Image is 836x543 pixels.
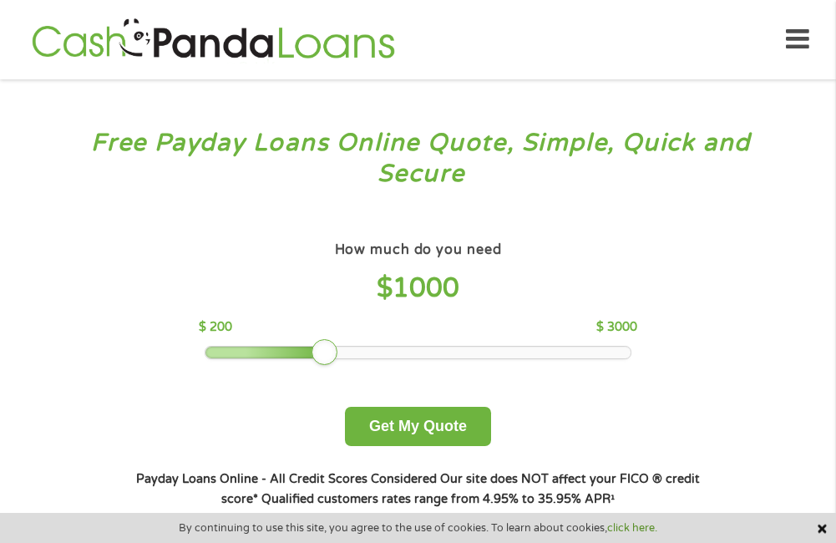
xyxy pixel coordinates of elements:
[179,522,657,534] span: By continuing to use this site, you agree to the use of cookies. To learn about cookies,
[48,128,788,190] h3: Free Payday Loans Online Quote, Simple, Quick and Secure
[27,16,399,63] img: GetLoanNow Logo
[221,472,700,506] strong: Our site does NOT affect your FICO ® credit score*
[393,272,459,304] span: 1000
[199,318,232,337] p: $ 200
[136,472,437,486] strong: Payday Loans Online - All Credit Scores Considered
[607,521,657,535] a: click here.
[345,407,491,446] button: Get My Quote
[199,271,637,306] h4: $
[596,318,637,337] p: $ 3000
[335,241,502,259] h4: How much do you need
[261,492,615,506] strong: Qualified customers rates range from 4.95% to 35.95% APR¹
